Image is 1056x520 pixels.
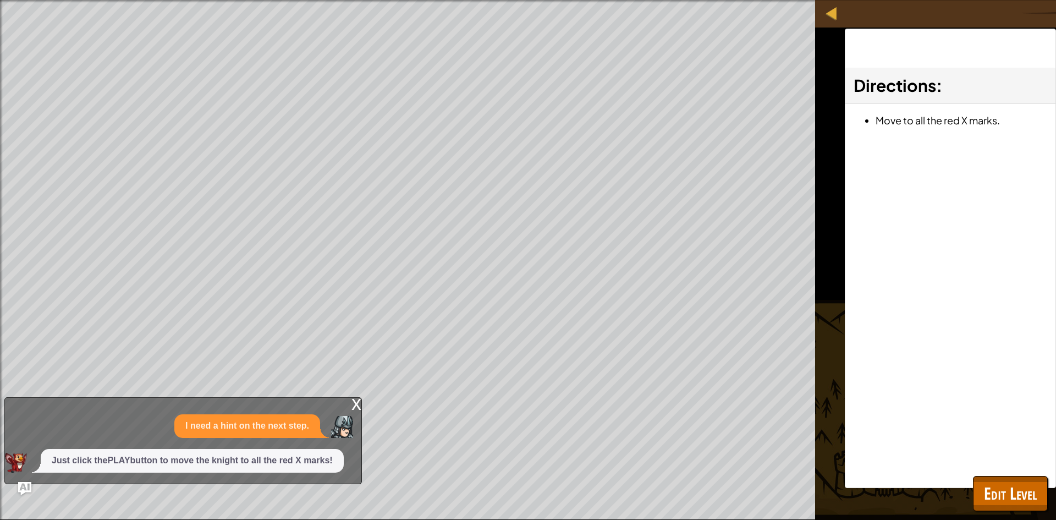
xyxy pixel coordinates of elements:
span: Directions [854,75,936,96]
img: AI [5,453,27,473]
p: I need a hint on the next step. [185,420,309,433]
div: x [351,398,361,409]
button: Edit Level [973,476,1048,511]
li: Move to all the red X marks. [876,112,1047,128]
span: Edit Level [984,482,1037,505]
img: Player [331,416,353,438]
button: Ask AI [18,482,31,495]
h3: : [854,73,1047,98]
p: Just click the button to move the knight to all the red X marks! [52,455,333,467]
strong: PLAY [107,456,130,465]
